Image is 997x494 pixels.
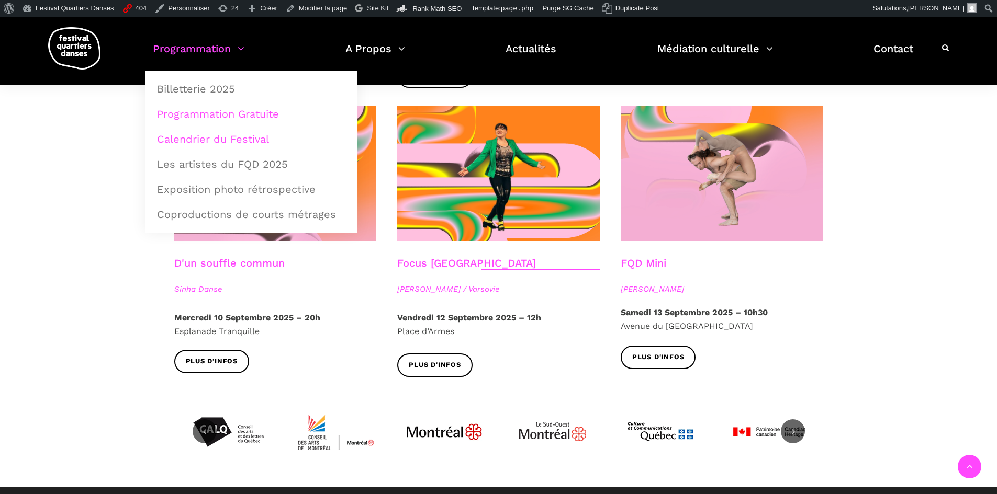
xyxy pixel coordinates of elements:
span: Avenue du [GEOGRAPHIC_DATA] [621,321,753,331]
a: Plus d'infos [397,353,473,377]
span: page.php [501,4,534,12]
strong: Vendredi 12 Septembre 2025 – 12h [397,313,541,323]
a: Contact [873,40,913,71]
img: Logo_Mtl_Le_Sud-Ouest.svg_ [513,393,592,471]
a: Coproductions de courts métrages [151,202,352,226]
p: Place d’Armes [397,311,600,338]
a: Programmation Gratuite [151,102,352,126]
span: Plus d'infos [186,356,238,367]
a: Actualités [506,40,556,71]
a: Médiation culturelle [657,40,773,71]
img: Calq_noir [189,393,267,471]
a: Plus d'infos [174,350,250,373]
img: logo-fqd-med [48,27,100,70]
span: Plus d'infos [632,352,685,363]
a: D'un souffle commun [174,257,285,269]
span: [PERSON_NAME] [621,283,823,295]
span: Plus d'infos [409,360,461,371]
span: [PERSON_NAME] [908,4,964,12]
span: Rank Math SEO [412,5,462,13]
span: [PERSON_NAME] / Varsovie [397,283,600,295]
a: Exposition photo rétrospective [151,177,352,201]
a: Focus [GEOGRAPHIC_DATA] [397,257,536,269]
span: Site Kit [367,4,388,12]
img: JPGnr_b [405,393,484,471]
strong: Mercredi 10 Septembre 2025 – 20h [174,313,320,323]
span: Esplanade Tranquille [174,326,260,336]
a: Plus d'infos [621,346,696,369]
img: CMYK_Logo_CAMMontreal [297,393,375,471]
img: patrimoinecanadien-01_0-4 [730,393,808,471]
span: Sinha Danse [174,283,377,295]
a: Billetterie 2025 [151,77,352,101]
strong: Samedi 13 Septembre 2025 – 10h30 [621,307,768,317]
a: A Propos [345,40,405,71]
a: FQD Mini [621,257,666,269]
img: mccq-3-3 [621,393,700,471]
a: Programmation [153,40,244,71]
a: Les artistes du FQD 2025 [151,152,352,176]
a: Calendrier du Festival [151,127,352,151]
